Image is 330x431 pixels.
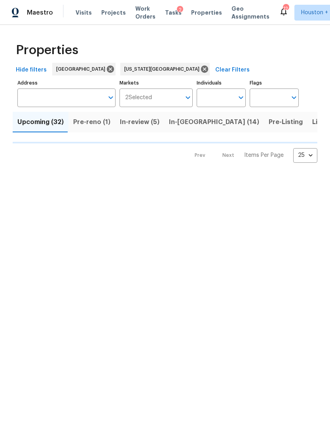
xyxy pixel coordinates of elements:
[191,9,222,17] span: Properties
[135,5,156,21] span: Work Orders
[283,5,288,13] div: 12
[120,117,159,128] span: In-review (5)
[235,92,247,103] button: Open
[13,63,50,77] button: Hide filters
[27,9,53,17] span: Maestro
[101,9,126,17] span: Projects
[269,117,303,128] span: Pre-Listing
[244,151,284,159] p: Items Per Page
[124,65,203,73] span: [US_STATE][GEOGRAPHIC_DATA]
[17,117,64,128] span: Upcoming (32)
[17,81,116,85] label: Address
[187,148,317,163] nav: Pagination Navigation
[182,92,193,103] button: Open
[165,10,182,15] span: Tasks
[76,9,92,17] span: Visits
[16,46,78,54] span: Properties
[120,63,210,75] div: [US_STATE][GEOGRAPHIC_DATA]
[212,63,253,77] button: Clear Filters
[52,63,116,75] div: [GEOGRAPHIC_DATA]
[288,92,300,103] button: Open
[169,117,259,128] span: In-[GEOGRAPHIC_DATA] (14)
[197,81,246,85] label: Individuals
[56,65,108,73] span: [GEOGRAPHIC_DATA]
[293,145,317,166] div: 25
[105,92,116,103] button: Open
[73,117,110,128] span: Pre-reno (1)
[250,81,299,85] label: Flags
[119,81,193,85] label: Markets
[125,94,152,101] span: 2 Selected
[215,65,250,75] span: Clear Filters
[231,5,269,21] span: Geo Assignments
[177,6,183,14] div: 2
[16,65,47,75] span: Hide filters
